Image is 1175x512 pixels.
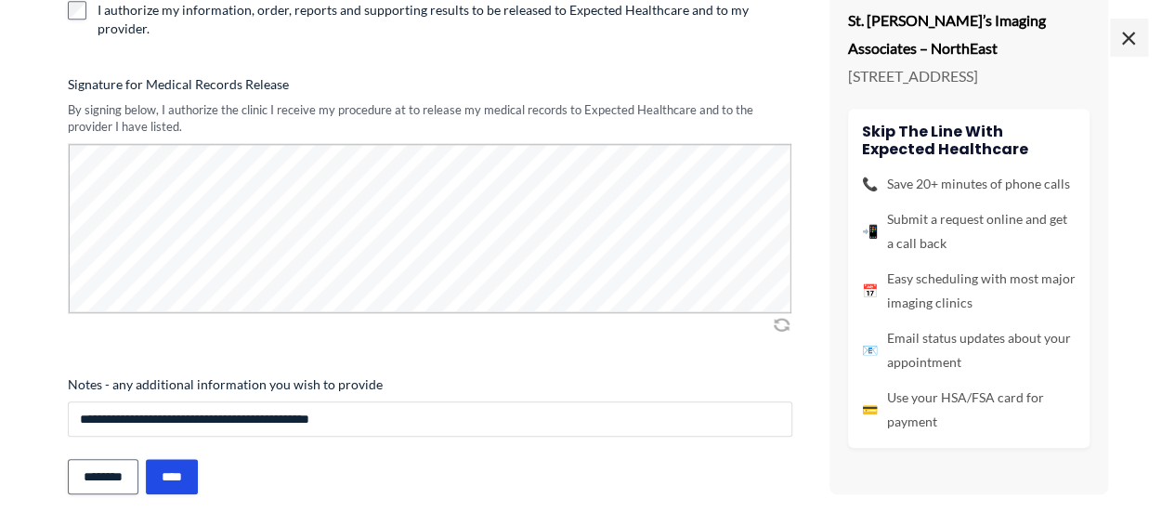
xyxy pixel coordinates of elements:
[862,123,1076,158] h4: Skip the line with Expected Healthcare
[770,315,792,334] img: Clear Signature
[862,172,1076,196] li: Save 20+ minutes of phone calls
[862,398,878,422] span: 💳
[862,207,1076,256] li: Submit a request online and get a call back
[98,1,792,38] label: I authorize my information, order, reports and supporting results to be released to Expected Heal...
[862,326,1076,374] li: Email status updates about your appointment
[862,267,1076,315] li: Easy scheduling with most major imaging clinics
[1110,19,1147,56] span: ×
[68,375,792,394] label: Notes - any additional information you wish to provide
[862,172,878,196] span: 📞
[862,279,878,303] span: 📅
[862,338,878,362] span: 📧
[862,219,878,243] span: 📲
[848,62,1090,90] p: [STREET_ADDRESS]
[862,386,1076,434] li: Use your HSA/FSA card for payment
[848,7,1090,61] p: St. [PERSON_NAME]’s Imaging Associates – NorthEast
[68,101,792,136] div: By signing below, I authorize the clinic I receive my procedure at to release my medical records ...
[68,75,792,94] label: Signature for Medical Records Release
